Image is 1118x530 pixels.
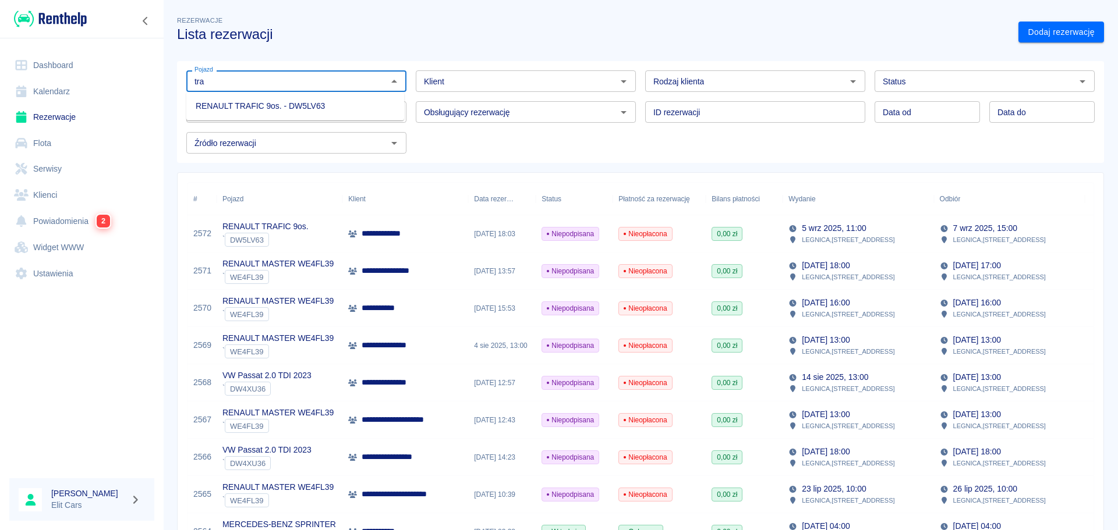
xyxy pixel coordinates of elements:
[193,265,211,277] a: 2571
[712,489,742,500] span: 0,00 zł
[712,340,742,351] span: 0,00 zł
[222,407,334,419] p: RENAULT MASTER WE4FL39
[9,182,154,208] a: Klienci
[845,73,861,90] button: Otwórz
[619,340,671,351] span: Nieopłacona
[514,191,530,207] button: Sort
[9,9,87,29] a: Renthelp logo
[816,191,832,207] button: Sort
[468,439,536,476] div: [DATE] 14:23
[934,183,1085,215] div: Odbiór
[953,346,1046,357] p: LEGNICA , [STREET_ADDRESS]
[953,222,1017,234] p: 7 wrz 2025, 15:00
[712,183,760,215] div: Bilans płatności
[618,183,690,215] div: Płatność za rezerwację
[225,273,268,282] span: WE4FL39
[1018,22,1104,43] a: Dodaj rezerwację
[953,458,1046,468] p: LEGNICA , [STREET_ADDRESS]
[225,236,268,244] span: DW5LV63
[187,183,217,215] div: #
[788,183,815,215] div: Wydanie
[14,9,87,29] img: Renthelp logo
[802,297,850,309] p: [DATE] 16:00
[712,378,742,388] span: 0,00 zł
[9,52,154,79] a: Dashboard
[468,183,536,215] div: Data rezerwacji
[953,259,1001,272] p: [DATE] 17:00
[342,183,468,215] div: Klient
[802,408,850,421] p: [DATE] 13:00
[536,183,613,215] div: Status
[615,73,632,90] button: Otwórz
[222,344,334,358] div: `
[712,415,742,425] span: 0,00 zł
[222,183,243,215] div: Pojazd
[542,452,599,463] span: Niepodpisana
[542,340,599,351] span: Niepodpisana
[217,183,342,215] div: Pojazd
[953,495,1046,506] p: LEGNICA , [STREET_ADDRESS]
[542,415,599,425] span: Niepodpisana
[222,220,309,233] p: RENAULT TRAFIC 9os.
[222,369,312,382] p: VW Passat 2.0 TDI 2023
[177,26,1009,42] h3: Lista rezerwacji
[9,156,154,182] a: Serwisy
[222,481,334,493] p: RENAULT MASTER WE4FL39
[953,446,1001,458] p: [DATE] 18:00
[706,183,783,215] div: Bilans płatności
[989,101,1095,123] input: DD.MM.YYYY
[712,266,742,276] span: 0,00 zł
[222,444,312,456] p: VW Passat 2.0 TDI 2023
[712,452,742,463] span: 0,00 zł
[542,378,599,388] span: Niepodpisana
[9,130,154,156] a: Flota
[802,371,868,383] p: 14 sie 2025, 13:00
[953,309,1046,319] p: LEGNICA , [STREET_ADDRESS]
[225,422,268,431] span: WE4FL39
[193,376,211,389] a: 2568
[468,215,536,252] div: [DATE] 18:03
[222,295,334,307] p: RENAULT MASTER WE4FL39
[619,229,671,239] span: Nieopłacona
[802,222,866,234] p: 5 wrz 2025, 11:00
[222,456,312,470] div: `
[9,79,154,105] a: Kalendarz
[386,73,402,90] button: Zamknij
[802,234,894,245] p: LEGNICA , [STREET_ADDRESS]
[468,327,536,364] div: 4 sie 2025, 13:00
[468,252,536,290] div: [DATE] 13:57
[542,489,599,500] span: Niepodpisana
[875,101,980,123] input: DD.MM.YYYY
[193,339,211,351] a: 2569
[953,483,1017,495] p: 26 lip 2025, 10:00
[953,334,1001,346] p: [DATE] 13:00
[468,364,536,401] div: [DATE] 12:57
[802,495,894,506] p: LEGNICA , [STREET_ADDRESS]
[953,383,1046,394] p: LEGNICA , [STREET_ADDRESS]
[802,421,894,431] p: LEGNICA , [STREET_ADDRESS]
[194,65,213,74] label: Pojazd
[542,229,599,239] span: Niepodpisana
[712,303,742,314] span: 0,00 zł
[619,303,671,314] span: Nieopłacona
[222,270,334,284] div: `
[186,97,404,116] li: RENAULT TRAFIC 9os. - DW5LV63
[953,421,1046,431] p: LEGNICA , [STREET_ADDRESS]
[1074,73,1091,90] button: Otwórz
[468,476,536,513] div: [DATE] 10:39
[9,261,154,287] a: Ustawienia
[222,419,334,433] div: `
[193,451,211,463] a: 2566
[468,401,536,439] div: [DATE] 12:43
[9,208,154,234] a: Powiadomienia2
[712,229,742,239] span: 0,00 zł
[225,459,270,468] span: DW4XU36
[222,233,309,247] div: `
[802,259,850,272] p: [DATE] 18:00
[193,414,211,426] a: 2567
[97,215,110,227] span: 2
[222,332,334,344] p: RENAULT MASTER WE4FL39
[9,104,154,130] a: Rezerwacje
[802,383,894,394] p: LEGNICA , [STREET_ADDRESS]
[474,183,514,215] div: Data rezerwacji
